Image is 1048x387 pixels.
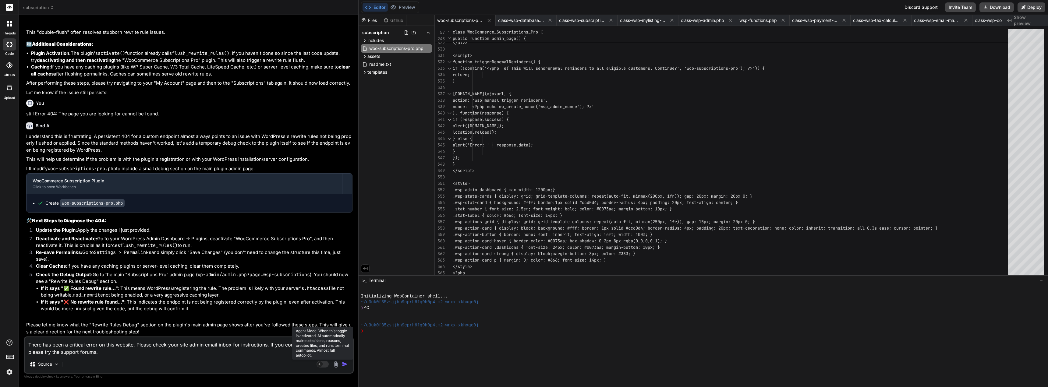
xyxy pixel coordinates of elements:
[36,249,82,255] strong: Re-save Permalinks:
[453,257,555,263] span: .wsp-action-card p { margin: 0; color: #66
[453,270,465,276] span: <?php
[445,110,453,116] div: Click to collapse the range.
[453,129,497,135] span: location.reload();
[41,285,118,291] strong: If it says "✅ Found rewrite rule..."
[445,135,453,142] div: Click to collapse the range.
[453,104,536,109] span: nonce: '<?php echo wp_create_nonce
[361,322,479,328] span: ~/u3uk0f35zsjjbn9cprh6fq9h0p4tm2-wnxx-xkhxgc0j
[342,361,348,367] img: icon
[1014,14,1043,26] span: Show preview
[32,218,107,223] strong: Next Steps to Diagnose the 404:
[945,2,976,12] button: Invite Team
[559,17,605,23] span: class-wsp-subscription-manager.php
[5,51,14,56] label: code
[453,97,536,103] span: action: 'wsp_manual_trigger_remind
[435,193,445,199] div: 353
[367,37,384,44] span: includes
[553,187,555,192] span: }
[453,213,555,218] span: .stat-label { color: #666; font-size: 14px
[388,3,418,12] button: Preview
[555,257,606,263] span: 6; font-size: 14px; }
[453,136,472,141] span: } else {
[975,17,1021,23] span: class-wsp-coupon-manager.php
[26,165,352,172] p: I'll modify to include a small debug section on the main plugin admin page.
[445,116,453,123] div: Click to collapse the range.
[435,29,445,36] span: 57
[33,185,336,189] div: Click to open Workbench
[82,375,93,378] span: privacy
[363,3,388,12] button: Editor
[435,225,445,231] div: 358
[526,142,533,148] span: a);
[453,40,467,45] span: </div>
[31,263,352,271] li: If you have any caching plugins or server-level caching, clear them completely.
[435,65,445,72] div: 333
[41,285,352,299] li: : This means WordPress registering the rule. The problem is likely with your server's file not be...
[435,97,445,104] div: 338
[31,64,51,70] strong: Caching:
[367,69,387,75] span: templates
[555,238,667,244] span: 73aa; box-shadow: 0 2px 8px rgba(0,0,0,0.1); }
[555,232,653,237] span: nherit; text-align: left; width: 100%; }
[435,263,445,270] div: 364
[453,123,504,128] span: alert([DOMAIN_NAME]);
[445,65,453,72] div: Click to collapse the range.
[24,374,354,379] p: Always double-check its answers. Your in Bind
[98,50,125,56] code: activate()
[453,161,455,167] span: }
[681,17,724,23] span: class-wsp-admin.php
[435,91,445,97] div: 337
[901,2,941,12] div: Discord Support
[453,155,460,160] span: });
[453,168,475,173] span: </script>
[453,142,526,148] span: alert('Error: ' + response.dat
[453,232,555,237] span: .wsp-action-button { border: none; font: i
[437,17,483,23] span: woo-subscriptions-pro.php
[4,72,15,78] label: GitHub
[73,292,103,298] code: mod_rewrite
[435,244,445,251] div: 361
[26,41,352,48] h3: 🔄
[445,91,453,97] div: Click to collapse the range.
[197,272,310,278] code: wp-admin/admin.php?page=wsp-subscriptions
[435,84,445,91] div: 336
[435,219,445,225] div: 357
[545,65,665,71] span: renewal reminders to all eligible customers. Cont
[26,217,352,224] h3: 🛠️
[453,181,470,186] span: <style>
[453,225,555,231] span: .wsp-action-card { display: block; backgro
[32,41,94,47] strong: Additional Considerations:
[435,257,445,263] div: 363
[23,5,54,11] span: subscription
[453,110,509,116] span: }, function(response) {
[553,251,636,256] span: margin-bottom: 8px; color: #333; }
[435,167,445,174] div: 349
[453,193,555,199] span: .wsp-stats-cards { display: grid; grid-tem
[171,285,174,291] em: is
[435,187,445,193] div: 352
[792,17,838,23] span: class-wsp-payment-handler.php
[94,249,151,255] code: Settings > Permalinks
[555,219,677,224] span: mplate-columns: repeat(auto-fit, minmax(250px, 1fr
[26,133,352,154] p: I understand this is frustrating. A persistent 404 for a custom endpoint almost always points to ...
[120,242,178,248] code: flush_rewrite_rules()
[26,89,352,96] p: Let me know if the issue still persists!
[25,337,353,356] textarea: To enrich screen reader interactions, please activate Accessibility in Grammarly extension settings
[435,212,445,219] div: 356
[369,61,392,68] span: readme.txt
[453,264,472,269] span: </style>
[36,236,97,241] strong: Deactivate and Reactivate:
[369,277,385,283] span: Terminal
[26,111,352,118] p: still Error 404: The page you are looking for cannot be found.
[369,45,424,52] span: woo-subscriptions-pro.php
[31,64,351,77] strong: clear all caches
[435,110,445,116] div: 340
[555,213,562,218] span: ; }
[435,116,445,123] div: 341
[31,64,352,77] li: If you have any caching plugins (like WP Super Cache, W3 Total Cache, LiteSpeed Cache, etc.) or s...
[1018,2,1045,12] button: Deploy
[31,235,352,249] li: Go to your WordPress Admin Dashboard -> Plugins, deactivate "WooCommerce Subscriptions Pro", and ...
[38,361,52,367] p: Source
[674,200,738,205] span: 0px; text-align: center; }
[853,17,899,23] span: class-wsp-tax-calculator.php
